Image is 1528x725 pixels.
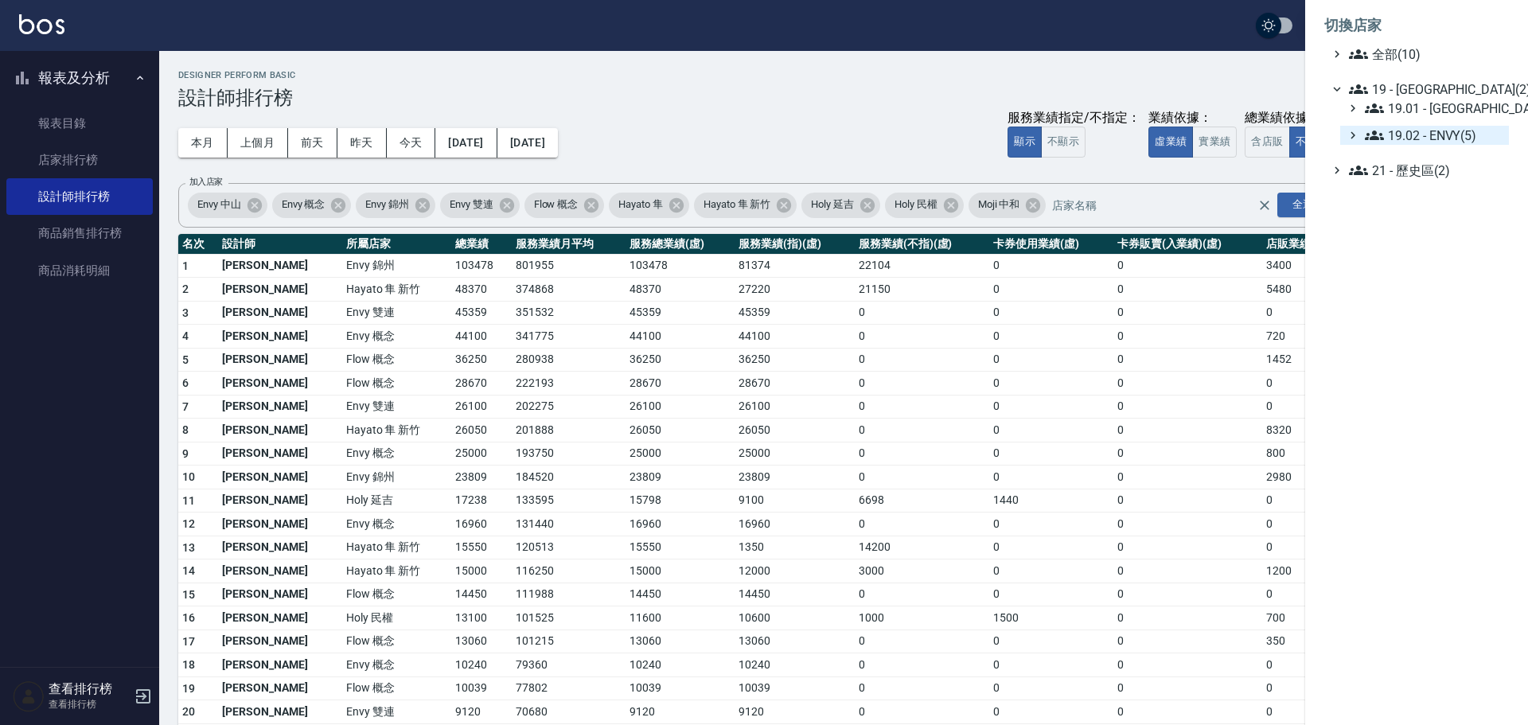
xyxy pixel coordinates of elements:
span: 21 - 歷史區(2) [1349,161,1503,180]
span: 19.02 - ENVY(5) [1365,126,1503,145]
span: 19 - [GEOGRAPHIC_DATA](2) [1349,80,1503,99]
span: 全部(10) [1349,45,1503,64]
li: 切換店家 [1324,6,1509,45]
span: 19.01 - [GEOGRAPHIC_DATA] (3) [1365,99,1503,118]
